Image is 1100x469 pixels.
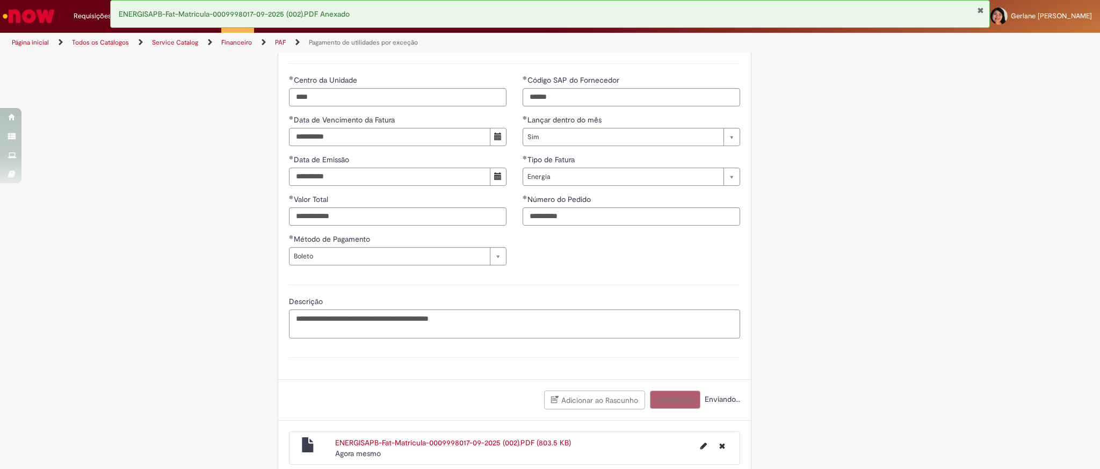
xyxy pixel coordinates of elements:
[523,76,527,80] span: Obrigatório Preenchido
[119,9,350,19] span: ENERGISAPB-Fat-Matricula-0009998017-09-2025 (002).PDF Anexado
[289,195,294,199] span: Obrigatório Preenchido
[527,194,593,204] span: Número do Pedido
[289,297,325,306] span: Descrição
[490,128,506,146] button: Mostrar calendário para Data de Vencimento da Fatura
[523,116,527,120] span: Obrigatório Preenchido
[275,38,286,47] a: PAF
[289,76,294,80] span: Obrigatório Preenchido
[289,88,506,106] input: Centro da Unidade
[523,207,740,226] input: Número do Pedido
[8,33,725,53] ul: Trilhas de página
[289,309,740,338] textarea: Descrição
[703,394,740,404] span: Enviando...
[490,168,506,186] button: Mostrar calendário para Data de Emissão
[294,75,359,85] span: Centro da Unidade
[527,168,718,185] span: Energia
[523,195,527,199] span: Obrigatório Preenchido
[289,128,490,146] input: Data de Vencimento da Fatura 11 October 2025 Saturday
[289,168,490,186] input: Data de Emissão 01 October 2025 Wednesday
[152,38,198,47] a: Service Catalog
[294,234,372,244] span: Método de Pagamento
[523,88,740,106] input: Código SAP do Fornecedor
[289,155,294,160] span: Obrigatório Preenchido
[12,38,49,47] a: Página inicial
[221,38,252,47] a: Financeiro
[72,38,129,47] a: Todos os Catálogos
[1,5,56,27] img: ServiceNow
[713,437,732,454] button: Excluir ENERGISAPB-Fat-Matricula-0009998017-09-2025 (002).PDF
[294,194,330,204] span: Valor Total
[527,128,718,146] span: Sim
[694,437,713,454] button: Editar nome de arquivo ENERGISAPB-Fat-Matricula-0009998017-09-2025 (002).PDF
[309,38,418,47] a: Pagamento de utilidades por exceção
[335,449,381,458] span: Agora mesmo
[527,115,604,125] span: Lançar dentro do mês
[289,207,506,226] input: Valor Total
[289,235,294,239] span: Obrigatório Preenchido
[335,449,381,458] time: 01/10/2025 11:49:22
[977,6,984,15] button: Fechar Notificação
[523,155,527,160] span: Obrigatório Preenchido
[294,155,351,164] span: Data de Emissão
[294,115,397,125] span: Data de Vencimento da Fatura
[335,438,571,448] a: ENERGISAPB-Fat-Matricula-0009998017-09-2025 (002).PDF (803.5 KB)
[527,155,577,164] span: Tipo de Fatura
[1011,11,1092,20] span: Gerlane [PERSON_NAME]
[294,248,484,265] span: Boleto
[289,42,379,52] label: Informações de Formulário
[74,11,111,21] span: Requisições
[527,75,621,85] span: Código SAP do Fornecedor
[289,116,294,120] span: Obrigatório Preenchido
